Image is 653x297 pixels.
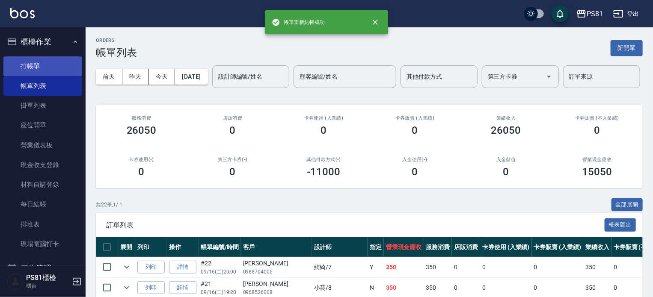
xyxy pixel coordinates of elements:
h5: PS81櫃檯 [26,273,70,282]
button: 預約管理 [3,257,82,279]
th: 帳單編號/時間 [199,237,241,257]
th: 列印 [135,237,167,257]
td: 0 [480,257,532,277]
th: 店販消費 [452,237,480,257]
h2: 其他付款方式(-) [288,157,359,162]
img: Logo [10,8,35,18]
button: [DATE] [175,69,208,85]
span: 訂單列表 [106,221,605,229]
h2: 卡券使用 (入業績) [288,115,359,121]
th: 客戶 [241,237,312,257]
h3: 26050 [491,124,521,136]
h2: 卡券使用(-) [106,157,177,162]
th: 營業現金應收 [384,237,424,257]
p: 09/16 (二) 20:00 [201,268,239,276]
td: 350 [583,257,611,277]
button: 報表匯出 [605,218,636,232]
h2: 入金儲值 [471,157,541,162]
td: Y [368,257,384,277]
button: 全部展開 [611,198,643,212]
th: 業績收入 [583,237,611,257]
h2: 店販消費 [197,115,268,121]
button: 今天 [149,69,175,85]
a: 現場電腦打卡 [3,234,82,254]
button: 前天 [96,69,122,85]
h2: 入金使用(-) [380,157,450,162]
td: 350 [424,257,452,277]
td: #22 [199,257,241,277]
h3: 0 [230,166,236,178]
p: 共 22 筆, 1 / 1 [96,201,122,209]
h3: 15050 [582,166,612,178]
p: 0988704006 [243,268,310,276]
p: 09/16 (二) 19:20 [201,288,239,296]
a: 詳情 [169,281,196,294]
button: 列印 [137,281,165,294]
a: 現金收支登錄 [3,155,82,175]
h3: 0 [139,166,145,178]
th: 卡券使用 (入業績) [480,237,532,257]
h2: 卡券販賣 (入業績) [380,115,450,121]
a: 詳情 [169,261,196,274]
a: 營業儀表板 [3,135,82,155]
h2: 卡券販賣 (不入業績) [562,115,632,121]
a: 掛單列表 [3,96,82,115]
h3: 0 [321,124,327,136]
button: expand row [120,281,133,294]
a: 新開單 [611,44,643,52]
h2: 第三方卡券(-) [197,157,268,162]
button: save [552,5,569,22]
button: 新開單 [611,40,643,56]
h3: 26050 [127,124,157,136]
a: 材料自購登錄 [3,175,82,194]
button: Open [542,70,556,83]
button: 列印 [137,261,165,274]
td: 350 [384,257,424,277]
button: 櫃檯作業 [3,31,82,53]
a: 座位開單 [3,115,82,135]
h2: ORDERS [96,38,137,43]
th: 卡券販賣 (入業績) [532,237,584,257]
button: 昨天 [122,69,149,85]
h3: 服務消費 [106,115,177,121]
h3: 帳單列表 [96,47,137,59]
h3: 0 [412,124,418,136]
a: 每日結帳 [3,194,82,214]
h3: 0 [230,124,236,136]
button: 登出 [610,6,643,22]
button: expand row [120,261,133,273]
div: PS81 [587,9,603,19]
button: PS81 [573,5,606,23]
p: 0968526008 [243,288,310,296]
th: 設計師 [312,237,368,257]
div: [PERSON_NAME] [243,279,310,288]
a: 報表匯出 [605,221,636,229]
a: 帳單列表 [3,76,82,96]
th: 操作 [167,237,199,257]
h3: -11000 [307,166,341,178]
td: 0 [452,257,480,277]
h3: 0 [412,166,418,178]
a: 排班表 [3,215,82,234]
img: Person [7,273,24,290]
th: 展開 [118,237,135,257]
div: [PERSON_NAME] [243,259,310,268]
h2: 業績收入 [471,115,541,121]
th: 服務消費 [424,237,452,257]
a: 打帳單 [3,56,82,76]
th: 指定 [368,237,384,257]
td: 0 [532,257,584,277]
span: 帳單重新結帳成功 [272,18,325,26]
h3: 0 [503,166,509,178]
td: 綺綺 /7 [312,257,368,277]
button: close [366,13,385,32]
h3: 0 [594,124,600,136]
p: 櫃台 [26,282,70,290]
h2: 營業現金應收 [562,157,632,162]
